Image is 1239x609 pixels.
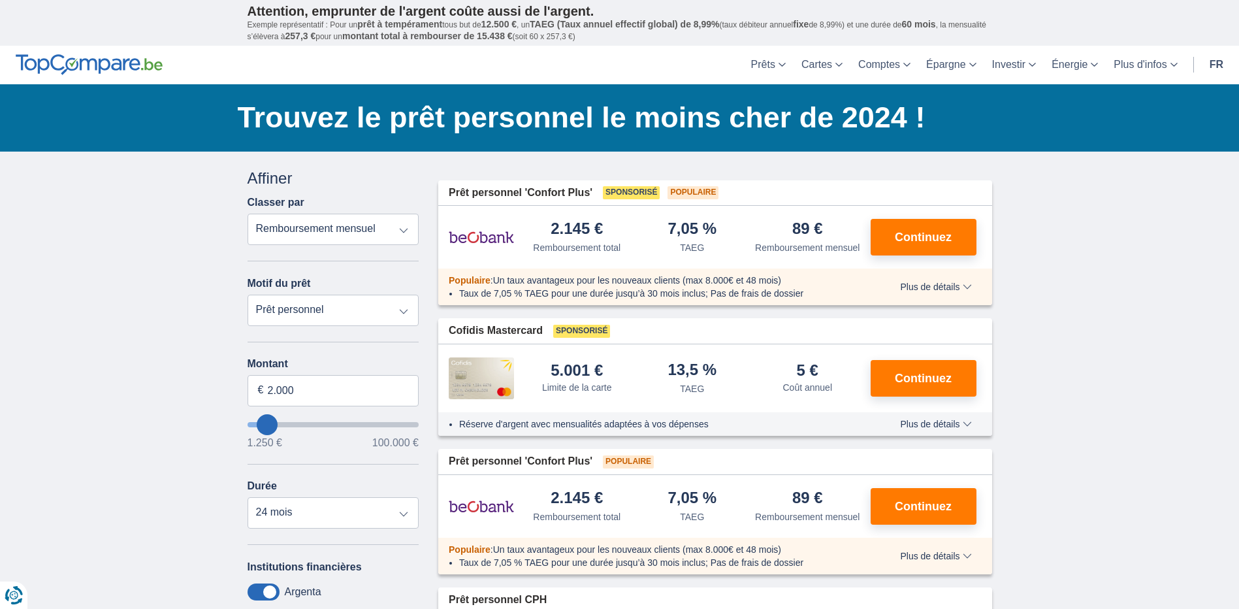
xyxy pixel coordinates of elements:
div: Remboursement mensuel [755,241,860,254]
label: Durée [248,480,277,492]
a: fr [1202,46,1231,84]
div: TAEG [680,241,704,254]
div: Affiner [248,167,419,189]
div: 7,05 % [668,490,716,508]
span: Sponsorisé [603,186,660,199]
p: Exemple représentatif : Pour un tous but de , un (taux débiteur annuel de 8,99%) et une durée de ... [248,19,992,42]
label: Classer par [248,197,304,208]
span: Un taux avantageux pour les nouveaux clients (max 8.000€ et 48 mois) [493,544,781,555]
img: TopCompare [16,54,163,75]
div: 5.001 € [551,363,603,378]
div: 2.145 € [551,221,603,239]
div: 7,05 % [668,221,716,239]
a: Cartes [794,46,850,84]
label: Montant [248,358,419,370]
span: Populaire [603,455,654,469]
div: 89 € [792,490,823,508]
span: montant total à rembourser de 15.438 € [342,31,513,41]
input: wantToBorrow [248,422,419,427]
button: Plus de détails [890,282,981,292]
div: Remboursement total [533,241,620,254]
div: 2.145 € [551,490,603,508]
div: Limite de la carte [542,381,612,394]
span: Continuez [895,231,952,243]
span: prêt à tempérament [357,19,442,29]
button: Continuez [871,488,976,525]
span: Un taux avantageux pour les nouveaux clients (max 8.000€ et 48 mois) [493,275,781,286]
div: 13,5 % [668,362,716,380]
a: Épargne [918,46,984,84]
span: Plus de détails [900,420,971,429]
span: Prêt personnel CPH [449,593,547,608]
span: Plus de détails [900,282,971,291]
span: Continuez [895,372,952,384]
button: Plus de détails [890,419,981,429]
span: Continuez [895,501,952,512]
span: Populaire [449,544,491,555]
label: Institutions financières [248,561,362,573]
div: Coût annuel [782,381,832,394]
span: € [258,383,264,398]
span: Prêt personnel 'Confort Plus' [449,454,592,469]
span: 12.500 € [481,19,517,29]
span: 60 mois [902,19,936,29]
img: pret personnel Beobank [449,221,514,254]
span: Populaire [449,275,491,286]
li: Taux de 7,05 % TAEG pour une durée jusqu’à 30 mois inclus; Pas de frais de dossier [459,287,862,300]
span: Cofidis Mastercard [449,323,543,338]
a: Plus d'infos [1106,46,1185,84]
span: 100.000 € [372,438,419,448]
span: 257,3 € [285,31,316,41]
span: Prêt personnel 'Confort Plus' [449,186,592,201]
a: Énergie [1044,46,1106,84]
div: 89 € [792,221,823,239]
a: Comptes [850,46,918,84]
div: TAEG [680,510,704,523]
img: pret personnel Beobank [449,490,514,523]
span: Populaire [668,186,718,199]
button: Continuez [871,219,976,255]
div: 5 € [797,363,818,378]
a: Investir [984,46,1044,84]
label: Argenta [285,586,321,598]
div: TAEG [680,382,704,395]
div: Remboursement mensuel [755,510,860,523]
li: Réserve d'argent avec mensualités adaptées à vos dépenses [459,418,862,431]
span: fixe [793,19,809,29]
li: Taux de 7,05 % TAEG pour une durée jusqu’à 30 mois inclus; Pas de frais de dossier [459,556,862,569]
img: pret personnel Cofidis CC [449,357,514,399]
button: Plus de détails [890,551,981,561]
span: TAEG (Taux annuel effectif global) de 8,99% [530,19,719,29]
a: Prêts [743,46,794,84]
span: Plus de détails [900,551,971,561]
h1: Trouvez le prêt personnel le moins cher de 2024 ! [238,97,992,138]
span: Sponsorisé [553,325,610,338]
div: : [438,274,873,287]
div: : [438,543,873,556]
p: Attention, emprunter de l'argent coûte aussi de l'argent. [248,3,992,19]
span: 1.250 € [248,438,282,448]
label: Motif du prêt [248,278,311,289]
div: Remboursement total [533,510,620,523]
button: Continuez [871,360,976,397]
